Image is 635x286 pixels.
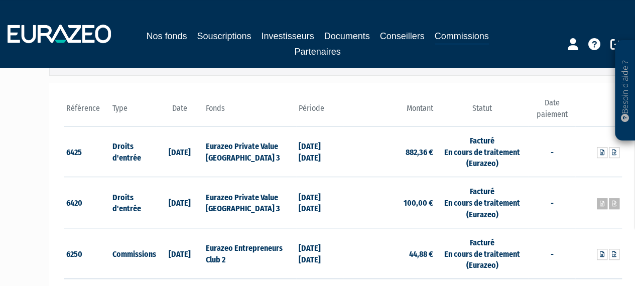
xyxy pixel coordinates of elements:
[380,29,425,43] a: Conseillers
[110,228,157,279] td: Commissions
[343,126,436,177] td: 882,36 €
[436,126,529,177] td: Facturé En cours de traitement (Eurazeo)
[296,228,343,279] td: [DATE] [DATE]
[8,25,111,43] img: 1732889491-logotype_eurazeo_blanc_rvb.png
[203,97,296,126] th: Fonds
[324,29,370,43] a: Documents
[64,177,110,228] td: 6420
[157,177,203,228] td: [DATE]
[64,126,110,177] td: 6425
[529,177,575,228] td: -
[343,97,436,126] th: Montant
[203,228,296,279] td: Eurazeo Entrepreneurs Club 2
[197,29,251,43] a: Souscriptions
[146,29,187,43] a: Nos fonds
[343,228,436,279] td: 44,88 €
[619,46,631,136] p: Besoin d'aide ?
[203,177,296,228] td: Eurazeo Private Value [GEOGRAPHIC_DATA] 3
[157,228,203,279] td: [DATE]
[529,97,575,126] th: Date paiement
[110,126,157,177] td: Droits d'entrée
[435,29,489,45] a: Commissions
[157,126,203,177] td: [DATE]
[343,177,436,228] td: 100,00 €
[529,228,575,279] td: -
[64,228,110,279] td: 6250
[261,29,314,43] a: Investisseurs
[64,97,110,126] th: Référence
[296,97,343,126] th: Période
[436,177,529,228] td: Facturé En cours de traitement (Eurazeo)
[203,126,296,177] td: Eurazeo Private Value [GEOGRAPHIC_DATA] 3
[157,97,203,126] th: Date
[296,177,343,228] td: [DATE] [DATE]
[529,126,575,177] td: -
[436,228,529,279] td: Facturé En cours de traitement (Eurazeo)
[296,126,343,177] td: [DATE] [DATE]
[110,97,157,126] th: Type
[110,177,157,228] td: Droits d'entrée
[436,97,529,126] th: Statut
[294,45,340,59] a: Partenaires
